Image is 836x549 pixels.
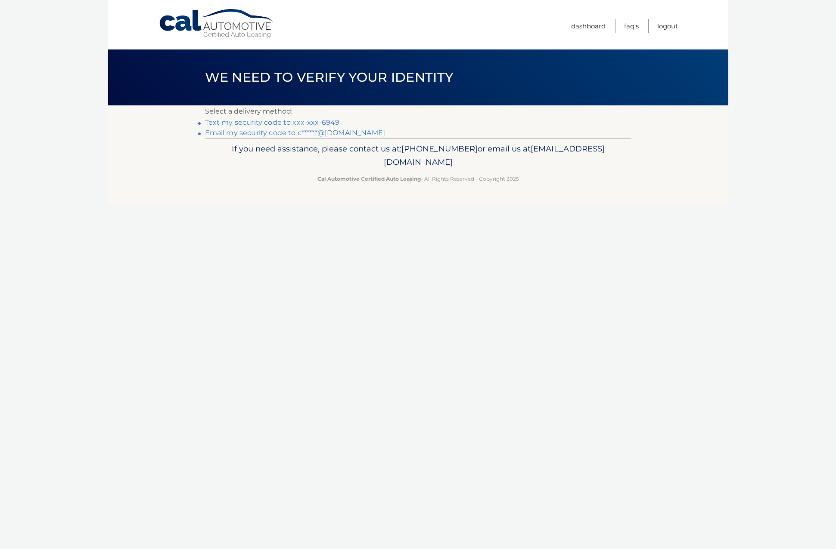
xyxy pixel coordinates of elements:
a: FAQ's [624,19,639,33]
a: Email my security code to c******@[DOMAIN_NAME] [205,129,385,137]
p: Select a delivery method: [205,105,631,117]
a: Cal Automotive [158,9,275,39]
a: Text my security code to xxx-xxx-6949 [205,118,340,126]
strong: Cal Automotive Certified Auto Leasing [317,176,421,182]
a: Dashboard [571,19,606,33]
span: [PHONE_NUMBER] [401,144,478,154]
p: - All Rights Reserved - Copyright 2025 [211,174,626,183]
a: Logout [657,19,678,33]
span: We need to verify your identity [205,69,454,85]
p: If you need assistance, please contact us at: or email us at [211,142,626,170]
